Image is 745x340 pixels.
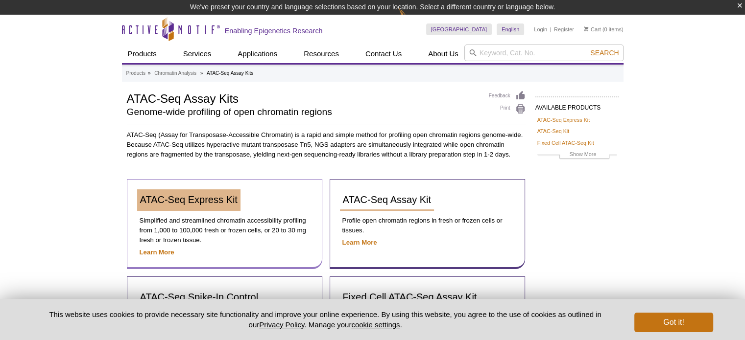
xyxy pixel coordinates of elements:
[343,292,477,302] span: Fixed Cell ATAC-Seq Assay Kit
[489,91,526,101] a: Feedback
[489,104,526,114] a: Print
[259,320,304,329] a: Privacy Policy
[537,138,594,147] a: Fixed Cell ATAC-Seq Kit
[342,239,377,246] a: Learn More
[537,127,570,136] a: ATAC-Seq Kit
[587,48,622,57] button: Search
[535,96,619,114] h2: AVAILABLE PRODUCTS
[422,45,464,63] a: About Us
[127,108,479,116] h2: Genome-wide profiling of open chromatin regions
[137,216,312,245] p: Simplified and streamlined chromatin accessibility profiling from 1,000 to 100,000 fresh or froze...
[426,23,492,35] a: [GEOGRAPHIC_DATA]
[360,45,408,63] a: Contact Us
[137,287,262,308] a: ATAC-Seq Spike-In Control
[399,7,425,30] img: Change Here
[340,287,480,308] a: Fixed Cell ATAC-Seq Assay Kit
[140,292,259,302] span: ATAC-Seq Spike-In Control
[343,194,431,205] span: ATAC-Seq Assay Kit
[298,45,345,63] a: Resources
[137,189,240,211] a: ATAC-Seq Express Kit
[225,26,323,35] h2: Enabling Epigenetics Research
[200,70,203,76] li: »
[340,189,434,211] a: ATAC-Seq Assay Kit
[140,194,238,205] span: ATAC-Seq Express Kit
[537,150,617,161] a: Show More
[497,23,524,35] a: English
[351,320,400,329] button: cookie settings
[232,45,283,63] a: Applications
[177,45,217,63] a: Services
[584,23,624,35] li: (0 items)
[550,23,552,35] li: |
[634,313,713,332] button: Got it!
[590,49,619,57] span: Search
[122,45,163,63] a: Products
[537,115,590,124] a: ATAC-Seq Express Kit
[534,26,547,33] a: Login
[127,91,479,105] h1: ATAC-Seq Assay Kits
[584,26,588,31] img: Your Cart
[32,309,619,330] p: This website uses cookies to provide necessary site functionality and improve your online experie...
[464,45,624,61] input: Keyword, Cat. No.
[127,130,526,159] p: ATAC-Seq (Assay for Transposase-Accessible Chromatin) is a rapid and simple method for profiling ...
[154,69,196,78] a: Chromatin Analysis
[554,26,574,33] a: Register
[148,70,151,76] li: »
[140,249,174,256] a: Learn More
[207,70,253,76] li: ATAC-Seq Assay Kits
[126,69,145,78] a: Products
[340,216,515,235] p: Profile open chromatin regions in fresh or frozen cells or tissues.
[584,26,601,33] a: Cart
